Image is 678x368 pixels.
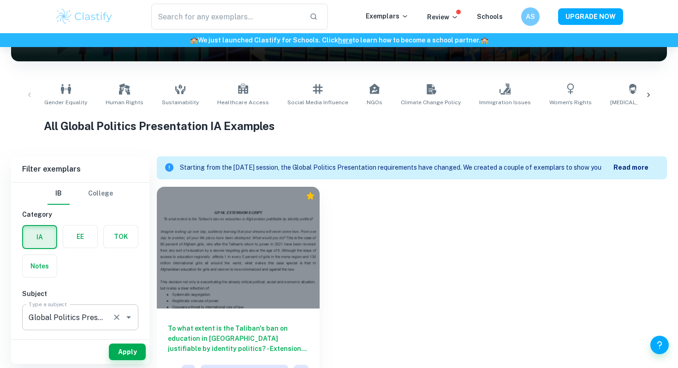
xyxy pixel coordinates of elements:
[88,183,113,205] button: College
[180,163,613,173] p: Starting from the [DATE] session, the Global Politics Presentation requirements have changed. We ...
[610,98,655,107] span: [MEDICAL_DATA]
[110,311,123,324] button: Clear
[366,11,409,21] p: Exemplars
[481,36,488,44] span: 🏫
[549,98,592,107] span: Women's Rights
[122,311,135,324] button: Open
[217,98,269,107] span: Healthcare Access
[306,191,315,201] div: Premium
[29,300,67,308] label: Type a subject
[338,36,352,44] a: here
[287,98,348,107] span: Social Media Influence
[168,323,309,354] h6: To what extent is the Taliban's ban on education in [GEOGRAPHIC_DATA] justifiable by identity pol...
[106,98,143,107] span: Human Rights
[23,226,56,248] button: IA
[11,156,149,182] h6: Filter exemplars
[2,35,676,45] h6: We just launched Clastify for Schools. Click to learn how to become a school partner.
[479,98,531,107] span: Immigration Issues
[44,118,634,134] h1: All Global Politics Presentation IA Examples
[613,164,648,171] b: Read more
[109,344,146,360] button: Apply
[55,7,113,26] img: Clastify logo
[44,98,87,107] span: Gender Equality
[48,183,70,205] button: IB
[162,98,199,107] span: Sustainability
[477,13,503,20] a: Schools
[63,226,97,248] button: EE
[22,289,138,299] h6: Subject
[22,209,138,220] h6: Category
[558,8,623,25] button: UPGRADE NOW
[521,7,540,26] button: AS
[190,36,198,44] span: 🏫
[23,255,57,277] button: Notes
[650,336,669,354] button: Help and Feedback
[427,12,458,22] p: Review
[104,226,138,248] button: TOK
[525,12,536,22] h6: AS
[401,98,461,107] span: Climate Change Policy
[48,183,113,205] div: Filter type choice
[151,4,302,30] input: Search for any exemplars...
[367,98,382,107] span: NGOs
